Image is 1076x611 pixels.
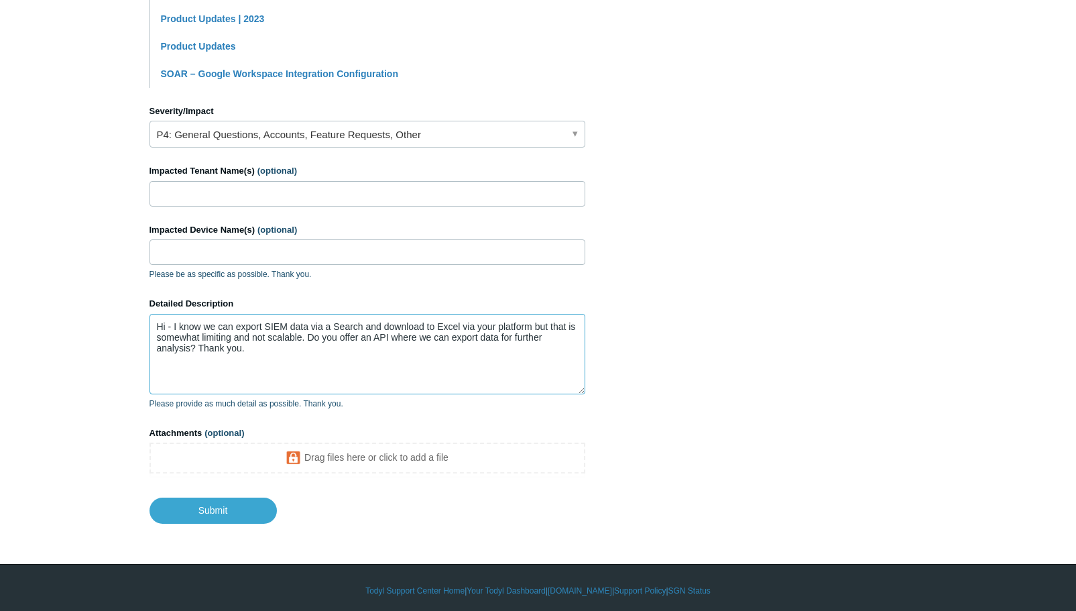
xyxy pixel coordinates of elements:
[150,164,585,178] label: Impacted Tenant Name(s)
[614,585,666,597] a: Support Policy
[467,585,545,597] a: Your Todyl Dashboard
[150,223,585,237] label: Impacted Device Name(s)
[150,297,585,311] label: Detailed Description
[150,268,585,280] p: Please be as specific as possible. Thank you.
[204,428,244,438] span: (optional)
[257,225,297,235] span: (optional)
[161,41,236,52] a: Product Updates
[150,121,585,148] a: P4: General Questions, Accounts, Feature Requests, Other
[161,68,398,79] a: SOAR – Google Workspace Integration Configuration
[150,498,277,523] input: Submit
[548,585,612,597] a: [DOMAIN_NAME]
[161,13,265,24] a: Product Updates | 2023
[668,585,711,597] a: SGN Status
[150,427,585,440] label: Attachments
[150,398,585,410] p: Please provide as much detail as possible. Thank you.
[150,105,585,118] label: Severity/Impact
[150,585,927,597] div: | | | |
[365,585,465,597] a: Todyl Support Center Home
[257,166,297,176] span: (optional)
